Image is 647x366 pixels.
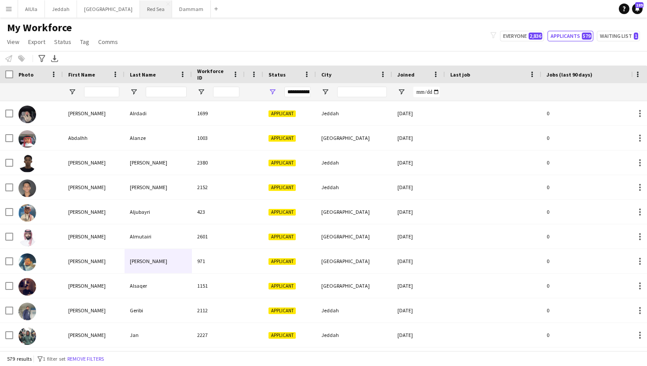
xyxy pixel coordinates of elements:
[28,38,45,46] span: Export
[321,71,331,78] span: City
[18,71,33,78] span: Photo
[268,234,296,240] span: Applicant
[192,224,245,249] div: 2601
[43,355,66,362] span: 1 filter set
[68,88,76,96] button: Open Filter Menu
[392,298,445,322] div: [DATE]
[632,4,643,14] a: 189
[84,87,119,97] input: First Name Filter Input
[63,200,125,224] div: [PERSON_NAME]
[98,38,118,46] span: Comms
[18,278,36,296] img: Abdulaziz Alsaqer
[77,36,93,48] a: Tag
[316,175,392,199] div: Jeddah
[125,150,192,175] div: [PERSON_NAME]
[316,224,392,249] div: [GEOGRAPHIC_DATA]
[268,135,296,142] span: Applicant
[140,0,172,18] button: Red Sea
[192,175,245,199] div: 2152
[316,200,392,224] div: [GEOGRAPHIC_DATA]
[18,303,36,320] img: Abdulaziz Geribi
[392,224,445,249] div: [DATE]
[63,150,125,175] div: [PERSON_NAME]
[18,0,45,18] button: AlUla
[392,175,445,199] div: [DATE]
[125,101,192,125] div: Alrdadi
[192,101,245,125] div: 1699
[268,184,296,191] span: Applicant
[66,354,106,364] button: Remove filters
[80,38,89,46] span: Tag
[95,36,121,48] a: Comms
[49,53,60,64] app-action-btn: Export XLSX
[268,258,296,265] span: Applicant
[529,33,542,40] span: 2,836
[268,160,296,166] span: Applicant
[192,200,245,224] div: 423
[63,101,125,125] div: [PERSON_NAME]
[192,150,245,175] div: 2380
[192,249,245,273] div: 971
[635,2,643,8] span: 189
[268,88,276,96] button: Open Filter Menu
[18,327,36,345] img: Abdulaziz Jan
[7,38,19,46] span: View
[397,88,405,96] button: Open Filter Menu
[500,31,544,41] button: Everyone2,836
[18,155,36,172] img: Abdellah Ali Mohammed
[63,175,125,199] div: [PERSON_NAME]
[68,71,95,78] span: First Name
[213,87,239,97] input: Workforce ID Filter Input
[392,274,445,298] div: [DATE]
[63,249,125,273] div: [PERSON_NAME]
[77,0,140,18] button: [GEOGRAPHIC_DATA]
[392,126,445,150] div: [DATE]
[7,21,72,34] span: My Workforce
[125,249,192,273] div: [PERSON_NAME]
[197,68,229,81] span: Workforce ID
[4,36,23,48] a: View
[192,274,245,298] div: 1151
[316,274,392,298] div: [GEOGRAPHIC_DATA]
[316,249,392,273] div: [GEOGRAPHIC_DATA]
[18,229,36,246] img: Abdulaziz Almutairi
[63,126,125,150] div: Abdalhh
[125,200,192,224] div: Aljubayri
[268,71,286,78] span: Status
[316,323,392,347] div: Jeddah
[268,332,296,339] span: Applicant
[63,298,125,322] div: [PERSON_NAME]
[146,87,187,97] input: Last Name Filter Input
[316,298,392,322] div: Jeddah
[192,298,245,322] div: 2112
[392,101,445,125] div: [DATE]
[192,126,245,150] div: 1003
[392,150,445,175] div: [DATE]
[197,88,205,96] button: Open Filter Menu
[54,38,71,46] span: Status
[548,31,593,41] button: Applicants579
[337,87,387,97] input: City Filter Input
[392,200,445,224] div: [DATE]
[192,323,245,347] div: 2227
[125,323,192,347] div: Jan
[172,0,211,18] button: Dammam
[18,179,36,197] img: Abdulaziz Ahmed
[268,283,296,289] span: Applicant
[582,33,592,40] span: 579
[413,87,440,97] input: Joined Filter Input
[316,126,392,150] div: [GEOGRAPHIC_DATA]
[63,224,125,249] div: [PERSON_NAME]
[268,209,296,216] span: Applicant
[18,253,36,271] img: Abdulaziz Alqarni
[37,53,47,64] app-action-btn: Advanced filters
[321,88,329,96] button: Open Filter Menu
[45,0,77,18] button: Jeddah
[392,323,445,347] div: [DATE]
[397,71,415,78] span: Joined
[18,106,36,123] img: Abdalaziz Alrdadi
[268,307,296,314] span: Applicant
[316,150,392,175] div: Jeddah
[392,249,445,273] div: [DATE]
[125,274,192,298] div: Alsaqer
